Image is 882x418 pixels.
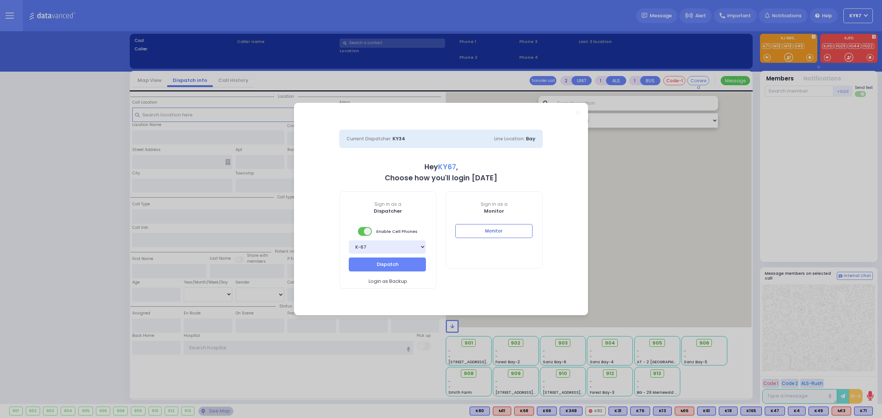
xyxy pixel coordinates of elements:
[455,224,533,238] button: Monitor
[438,162,456,172] span: KY67
[526,135,535,142] span: Bay
[392,135,405,142] span: KY34
[484,208,504,215] b: Monitor
[576,110,580,114] a: Close
[358,226,417,237] span: Enable Cell Phones
[446,201,543,208] span: Sign in as a
[369,278,407,285] span: Login as Backup
[385,173,497,183] b: Choose how you'll login [DATE]
[424,162,458,172] b: Hey ,
[349,257,426,271] button: Dispatch
[494,136,525,142] span: Line Location:
[347,136,391,142] span: Current Dispatcher:
[374,208,402,215] b: Dispatcher
[340,201,436,208] span: Sign in as a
